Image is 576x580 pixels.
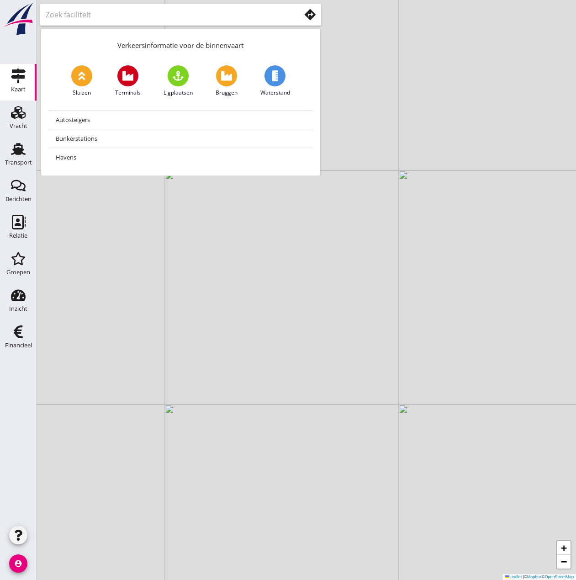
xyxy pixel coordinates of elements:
span: Waterstand [260,89,290,97]
img: logo-small.a267ee39.svg [2,2,35,36]
div: Autosteigers [56,114,306,125]
div: Kaart [11,86,26,92]
a: Sluizen [71,65,92,97]
a: Terminals [115,65,141,97]
div: Transport [5,160,32,165]
a: OpenStreetMap [544,575,574,579]
span: | [523,575,524,579]
a: Zoom in [557,541,571,555]
a: Mapbox [527,575,542,579]
span: + [561,542,567,553]
span: Ligplaatsen [164,89,193,97]
a: Waterstand [260,65,290,97]
input: Zoek faciliteit [46,7,288,22]
div: © © [503,574,576,580]
div: Inzicht [9,306,27,312]
span: Bruggen [216,89,238,97]
span: Terminals [115,89,141,97]
a: Bruggen [216,65,238,97]
a: Leaflet [505,575,522,579]
div: Havens [56,152,306,163]
div: Verkeersinformatie voor de binnenvaart [41,29,320,58]
a: Ligplaatsen [164,65,193,97]
div: Berichten [5,196,32,202]
span: − [561,556,567,567]
i: account_circle [9,554,27,573]
div: Relatie [9,233,27,239]
div: Financieel [5,342,32,348]
div: Bunkerstations [56,133,306,144]
span: Sluizen [73,89,91,97]
div: Groepen [6,269,30,275]
div: Vracht [10,123,27,129]
a: Zoom out [557,555,571,569]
